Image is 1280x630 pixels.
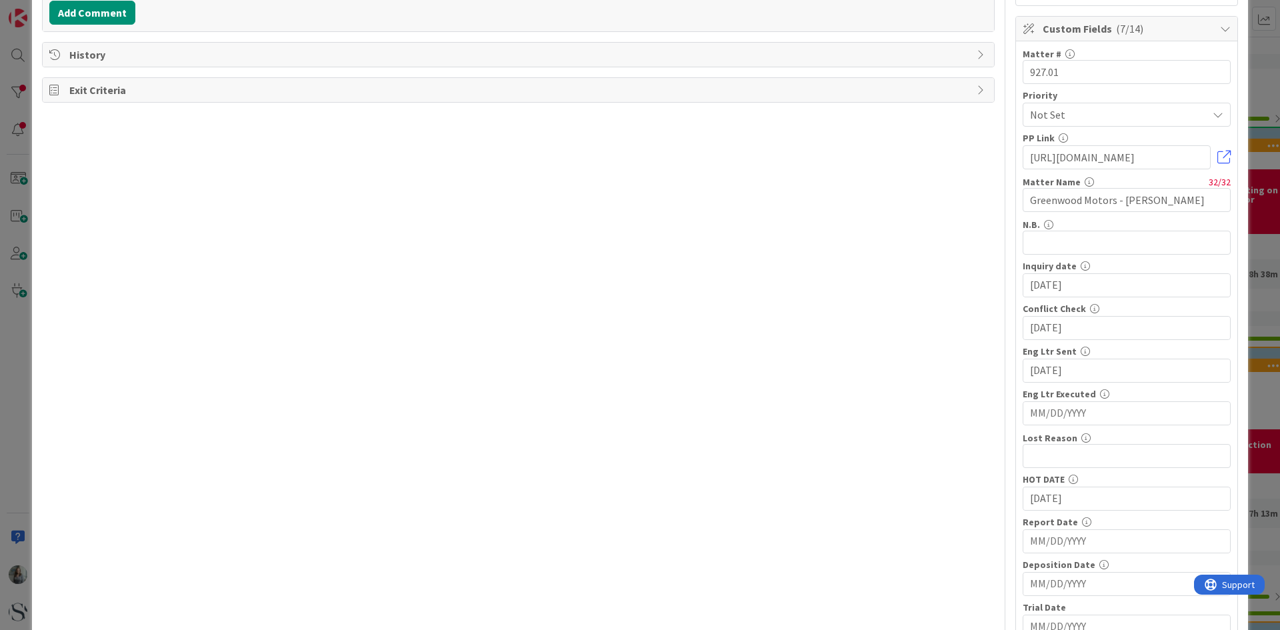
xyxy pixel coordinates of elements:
span: Exit Criteria [69,82,970,98]
div: Eng Ltr Sent [1023,347,1231,356]
input: MM/DD/YYYY [1030,274,1223,297]
div: Inquiry date [1023,261,1231,271]
input: MM/DD/YYYY [1030,530,1223,553]
div: 32 / 32 [1098,176,1231,188]
div: Report Date [1023,517,1231,527]
input: MM/DD/YYYY [1030,573,1223,595]
input: MM/DD/YYYY [1030,317,1223,339]
div: Priority [1023,91,1231,100]
label: Matter Name [1023,176,1081,188]
button: Add Comment [49,1,135,25]
span: ( 7/14 ) [1116,22,1143,35]
label: Lost Reason [1023,432,1077,444]
span: History [69,47,970,63]
input: MM/DD/YYYY [1030,487,1223,510]
div: HOT DATE [1023,475,1231,484]
div: Conflict Check [1023,304,1231,313]
label: N.B. [1023,219,1040,231]
input: MM/DD/YYYY [1030,359,1223,382]
span: Custom Fields [1043,21,1213,37]
div: PP Link [1023,133,1231,143]
div: Deposition Date [1023,560,1231,569]
span: Not Set [1030,105,1201,124]
span: Support [28,2,61,18]
div: Eng Ltr Executed [1023,389,1231,399]
div: Trial Date [1023,603,1231,612]
input: MM/DD/YYYY [1030,402,1223,425]
label: Matter # [1023,48,1061,60]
